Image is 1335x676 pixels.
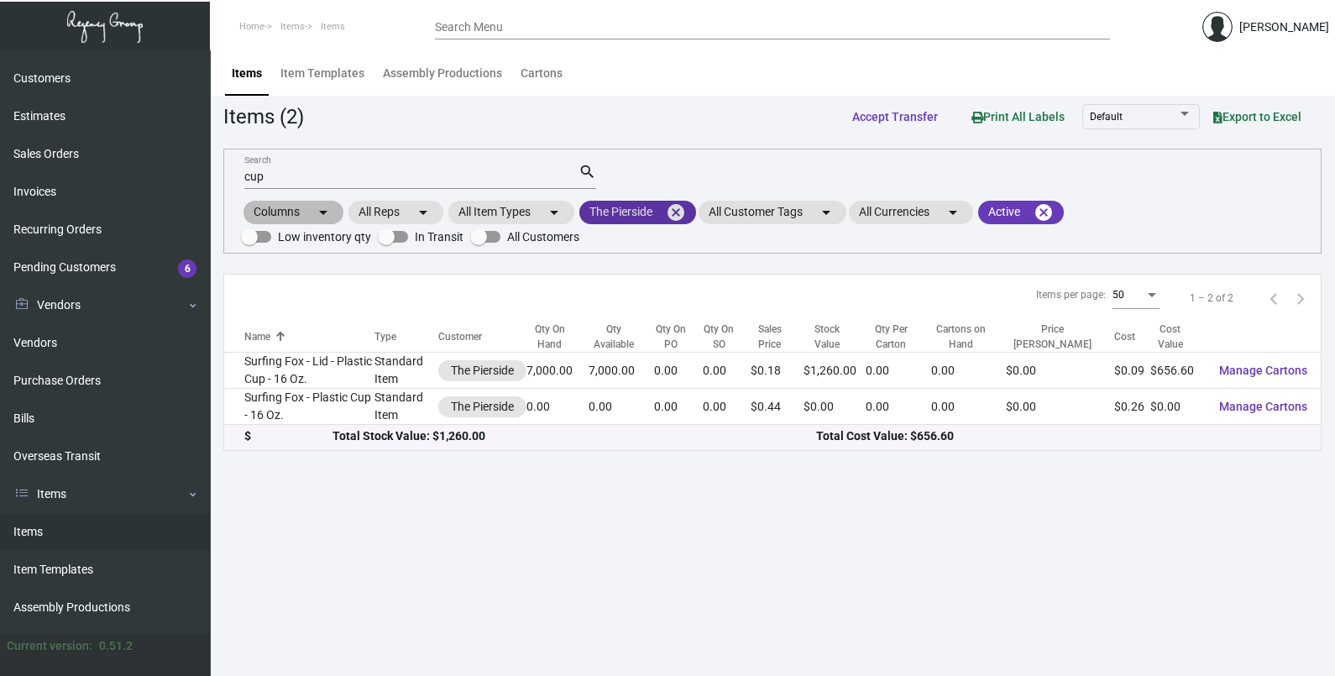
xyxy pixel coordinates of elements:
mat-chip: All Currencies [849,201,973,224]
div: Qty On PO [654,322,703,352]
div: Qty Per Carton [866,322,932,352]
div: Items (2) [223,102,304,132]
div: Name [244,329,270,344]
div: Qty On SO [703,322,751,352]
mat-chip: All Reps [348,201,443,224]
div: Type [374,329,396,344]
div: Cartons on Hand [931,322,991,352]
div: Cost [1114,329,1150,344]
td: 0.00 [654,389,703,425]
mat-icon: arrow_drop_down [816,202,836,223]
span: Home [239,21,264,32]
td: $0.00 [804,389,866,425]
mat-icon: arrow_drop_down [313,202,333,223]
button: Next page [1287,285,1314,312]
td: 0.00 [654,353,703,389]
span: Low inventory qty [278,227,371,247]
div: Qty On SO [703,322,736,352]
button: Manage Cartons [1206,355,1321,385]
div: [PERSON_NAME] [1239,18,1329,36]
span: Accept Transfer [852,110,938,123]
td: 0.00 [866,389,932,425]
div: Stock Value [804,322,866,352]
div: Sales Price [751,322,804,352]
div: Items per page: [1036,287,1106,302]
div: Assembly Productions [383,65,502,82]
td: 7,000.00 [589,353,654,389]
td: 7,000.00 [526,353,588,389]
span: All Customers [507,227,579,247]
div: Cost Value [1150,322,1191,352]
div: Current version: [7,637,92,655]
img: admin@bootstrapmaster.com [1202,12,1233,42]
div: The Pierside [451,398,514,416]
div: Qty Available [589,322,639,352]
div: Cost Value [1150,322,1206,352]
td: 0.00 [526,389,588,425]
div: Cost [1114,329,1135,344]
div: Items [232,65,262,82]
td: Surfing Fox - Lid - Plastic Cup - 16 Oz. [224,353,374,389]
div: Name [244,329,374,344]
td: 0.00 [866,353,932,389]
td: $0.18 [751,353,804,389]
div: Type [374,329,438,344]
button: Previous page [1260,285,1287,312]
div: Qty Available [589,322,654,352]
div: The Pierside [451,362,514,380]
button: Export to Excel [1200,102,1315,132]
td: $656.60 [1150,353,1206,389]
div: Price [PERSON_NAME] [1006,322,1099,352]
td: $0.00 [1150,389,1206,425]
div: Cartons [521,65,563,82]
div: Price [PERSON_NAME] [1006,322,1114,352]
span: Default [1090,111,1123,123]
div: 0.51.2 [99,637,133,655]
mat-icon: arrow_drop_down [544,202,564,223]
mat-chip: Columns [243,201,343,224]
td: $0.00 [1006,389,1114,425]
td: $0.26 [1114,389,1150,425]
div: Cartons on Hand [931,322,1006,352]
span: 50 [1112,289,1124,301]
mat-icon: arrow_drop_down [943,202,963,223]
span: Manage Cartons [1219,400,1307,413]
div: Stock Value [804,322,851,352]
div: Total Stock Value: $1,260.00 [332,427,817,445]
mat-icon: cancel [666,202,686,223]
div: Qty On PO [654,322,688,352]
div: 1 – 2 of 2 [1190,291,1233,306]
td: Standard Item [374,353,438,389]
div: Item Templates [280,65,364,82]
span: In Transit [415,227,463,247]
td: Standard Item [374,389,438,425]
mat-select: Items per page: [1112,290,1160,301]
span: Manage Cartons [1219,364,1307,377]
mat-chip: All Customer Tags [699,201,846,224]
th: Customer [438,322,526,353]
button: Accept Transfer [839,102,951,132]
td: 0.00 [931,353,1006,389]
mat-icon: arrow_drop_down [413,202,433,223]
button: Print All Labels [958,101,1078,132]
span: Export to Excel [1213,110,1301,123]
div: Sales Price [751,322,789,352]
td: $1,260.00 [804,353,866,389]
td: $0.09 [1114,353,1150,389]
div: Total Cost Value: $656.60 [816,427,1301,445]
span: Items [321,21,345,32]
span: Items [280,21,305,32]
div: $ [244,427,332,445]
span: Print All Labels [971,110,1065,123]
td: 0.00 [703,353,751,389]
div: Qty Per Carton [866,322,917,352]
td: 0.00 [931,389,1006,425]
mat-chip: All Item Types [448,201,574,224]
mat-chip: Active [978,201,1064,224]
div: Qty On Hand [526,322,573,352]
td: $0.44 [751,389,804,425]
mat-chip: The Pierside [579,201,696,224]
td: 0.00 [703,389,751,425]
button: Manage Cartons [1206,391,1321,422]
mat-icon: search [578,162,596,182]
